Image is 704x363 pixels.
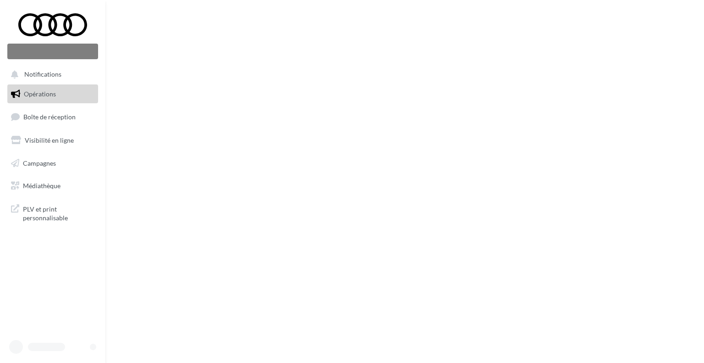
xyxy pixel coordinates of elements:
a: Boîte de réception [5,107,100,127]
div: Nouvelle campagne [7,44,98,59]
span: Boîte de réception [23,113,76,121]
a: Campagnes [5,154,100,173]
a: Opérations [5,84,100,104]
span: PLV et print personnalisable [23,203,94,223]
a: PLV et print personnalisable [5,199,100,226]
span: Campagnes [23,159,56,167]
span: Visibilité en ligne [25,136,74,144]
span: Opérations [24,90,56,98]
span: Notifications [24,71,61,78]
a: Visibilité en ligne [5,131,100,150]
span: Médiathèque [23,182,60,190]
a: Médiathèque [5,176,100,195]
